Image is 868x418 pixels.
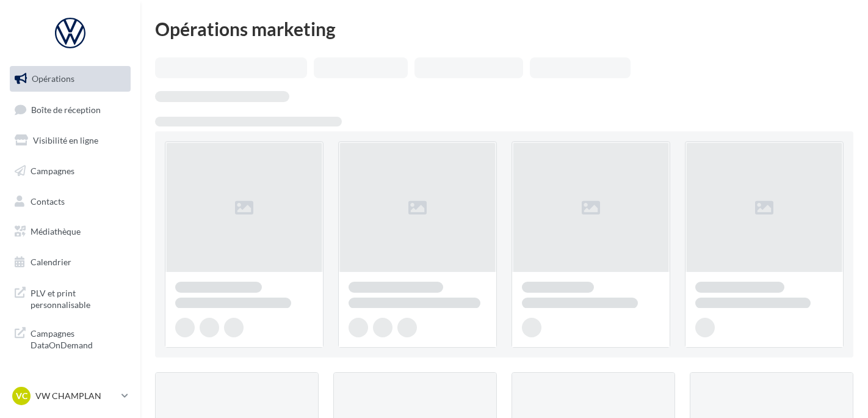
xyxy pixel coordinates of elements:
[7,97,133,123] a: Boîte de réception
[35,390,117,402] p: VW CHAMPLAN
[7,219,133,244] a: Médiathèque
[7,128,133,153] a: Visibilité en ligne
[7,158,133,184] a: Campagnes
[31,196,65,206] span: Contacts
[31,257,71,267] span: Calendrier
[16,390,27,402] span: VC
[7,320,133,356] a: Campagnes DataOnDemand
[155,20,853,38] div: Opérations marketing
[10,384,131,408] a: VC VW CHAMPLAN
[31,166,74,176] span: Campagnes
[31,104,101,114] span: Boîte de réception
[33,135,98,145] span: Visibilité en ligne
[7,189,133,215] a: Contacts
[31,226,81,237] span: Médiathèque
[32,73,74,84] span: Opérations
[7,280,133,316] a: PLV et print personnalisable
[31,325,126,351] span: Campagnes DataOnDemand
[31,285,126,311] span: PLV et print personnalisable
[7,66,133,92] a: Opérations
[7,249,133,275] a: Calendrier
